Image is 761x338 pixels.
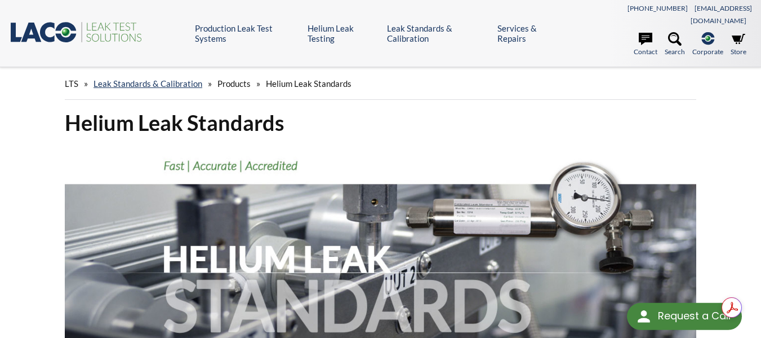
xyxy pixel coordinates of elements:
[308,23,378,43] a: Helium Leak Testing
[634,32,657,57] a: Contact
[691,4,752,25] a: [EMAIL_ADDRESS][DOMAIN_NAME]
[387,23,489,43] a: Leak Standards & Calibration
[266,78,351,89] span: Helium Leak Standards
[65,78,78,89] span: LTS
[692,46,723,57] span: Corporate
[731,32,746,57] a: Store
[65,68,696,100] div: » » »
[635,308,653,326] img: round button
[94,78,202,89] a: Leak Standards & Calibration
[658,303,731,329] div: Request a Call
[217,78,251,89] span: Products
[65,109,696,137] h1: Helium Leak Standards
[497,23,563,43] a: Services & Repairs
[665,32,685,57] a: Search
[195,23,300,43] a: Production Leak Test Systems
[628,4,688,12] a: [PHONE_NUMBER]
[627,303,742,330] div: Request a Call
